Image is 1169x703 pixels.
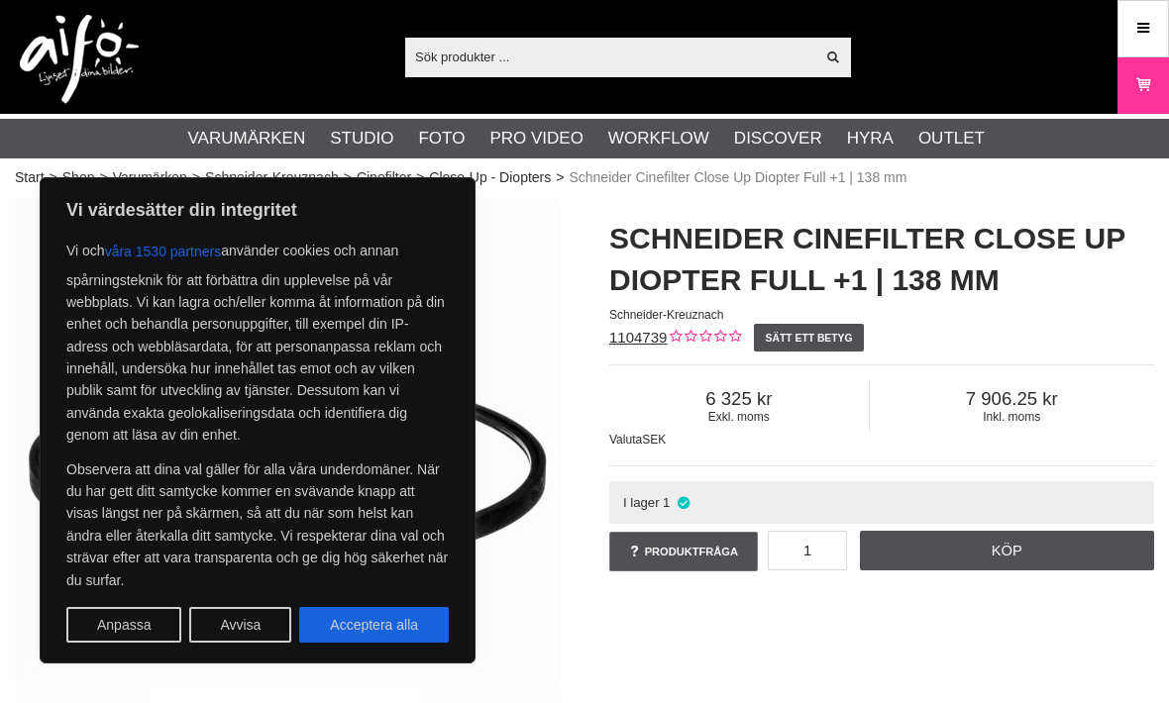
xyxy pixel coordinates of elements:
a: Köp [860,531,1155,570]
span: 1 [663,495,670,510]
span: > [416,167,424,188]
span: > [344,167,352,188]
a: Produktfråga [609,532,758,571]
span: > [556,167,564,188]
span: > [99,167,107,188]
a: Foto [418,126,465,151]
button: Anpassa [66,607,181,643]
span: 6 325 [609,388,869,410]
a: Start [15,167,45,188]
button: Avvisa [189,607,291,643]
span: Schneider Cinefilter Close Up Diopter Full +1 | 138 mm [569,167,906,188]
a: Varumärken [113,167,187,188]
a: Sätt ett betyg [754,324,864,351]
span: Schneider-Kreuznach [609,308,723,322]
a: Discover [734,126,822,151]
a: Pro Video [489,126,583,151]
p: Vi och använder cookies och annan spårningsteknik för att förbättra din upplevelse på vår webbpla... [66,234,449,447]
i: I lager [675,495,691,510]
a: Close-Up - Diopters [429,167,551,188]
p: Vi värdesätter din integritet [66,198,449,222]
input: Sök produkter ... [405,42,814,71]
a: Varumärken [188,126,306,151]
a: Schneider-Kreuznach [205,167,339,188]
span: > [50,167,57,188]
a: 1104739 [609,329,667,346]
img: logo.png [20,15,139,104]
span: Inkl. moms [870,410,1154,424]
div: Vi värdesätter din integritet [40,177,476,663]
p: Observera att dina val gäller för alla våra underdomäner. När du har gett ditt samtycke kommer en... [66,458,449,591]
a: Workflow [608,126,709,151]
span: 7 906.25 [870,388,1154,410]
a: Shop [62,167,95,188]
button: Acceptera alla [299,607,449,643]
a: Studio [330,126,393,151]
a: Outlet [918,126,985,151]
span: Valuta [609,433,642,447]
span: > [192,167,200,188]
a: Hyra [847,126,894,151]
a: Cinefilter [357,167,411,188]
h1: Schneider Cinefilter Close Up Diopter Full +1 | 138 mm [609,218,1154,301]
span: I lager [623,495,660,510]
button: våra 1530 partners [105,234,222,269]
span: Exkl. moms [609,410,869,424]
span: SEK [642,433,666,447]
div: Kundbetyg: 0 [667,328,741,349]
